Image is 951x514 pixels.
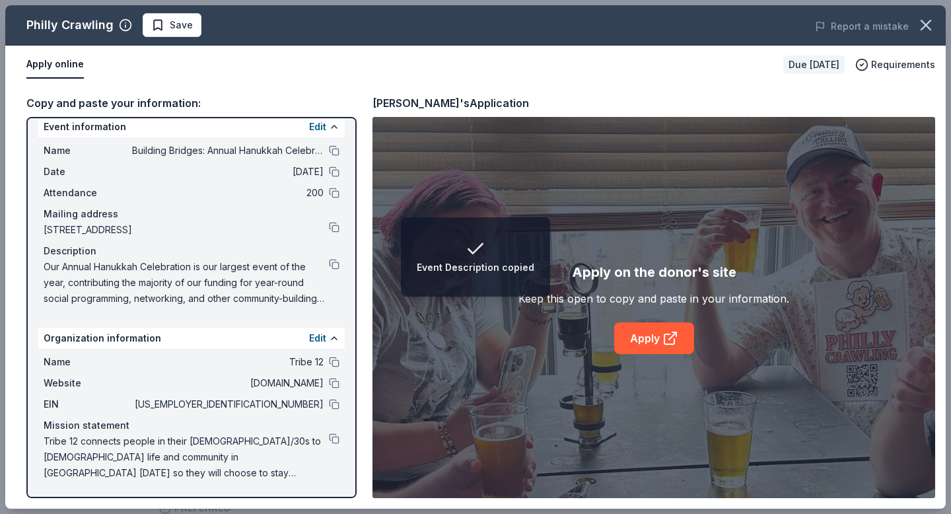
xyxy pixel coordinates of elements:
[44,143,132,159] span: Name
[132,185,324,201] span: 200
[26,94,357,112] div: Copy and paste your information:
[132,354,324,370] span: Tribe 12
[871,57,935,73] span: Requirements
[132,143,324,159] span: Building Bridges: Annual Hanukkah Celebration
[44,259,329,307] span: Our Annual Hanukkah Celebration is our largest event of the year, contributing the majority of ou...
[26,15,114,36] div: Philly Crawling
[132,164,324,180] span: [DATE]
[44,396,132,412] span: EIN
[44,243,339,259] div: Description
[44,418,339,433] div: Mission statement
[132,375,324,391] span: [DOMAIN_NAME]
[309,119,326,135] button: Edit
[26,51,84,79] button: Apply online
[38,116,345,137] div: Event information
[170,17,193,33] span: Save
[44,222,329,238] span: [STREET_ADDRESS]
[783,55,845,74] div: Due [DATE]
[44,206,339,222] div: Mailing address
[44,354,132,370] span: Name
[572,262,736,283] div: Apply on the donor's site
[518,291,789,307] div: Keep this open to copy and paste in your information.
[44,375,132,391] span: Website
[614,322,694,354] a: Apply
[309,330,326,346] button: Edit
[44,433,329,481] span: Tribe 12 connects people in their [DEMOGRAPHIC_DATA]/30s to [DEMOGRAPHIC_DATA] life and community...
[44,185,132,201] span: Attendance
[417,260,534,275] div: Event Description copied
[38,328,345,349] div: Organization information
[372,94,529,112] div: [PERSON_NAME]'s Application
[44,164,132,180] span: Date
[143,13,201,37] button: Save
[815,18,909,34] button: Report a mistake
[132,396,324,412] span: [US_EMPLOYER_IDENTIFICATION_NUMBER]
[855,57,935,73] button: Requirements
